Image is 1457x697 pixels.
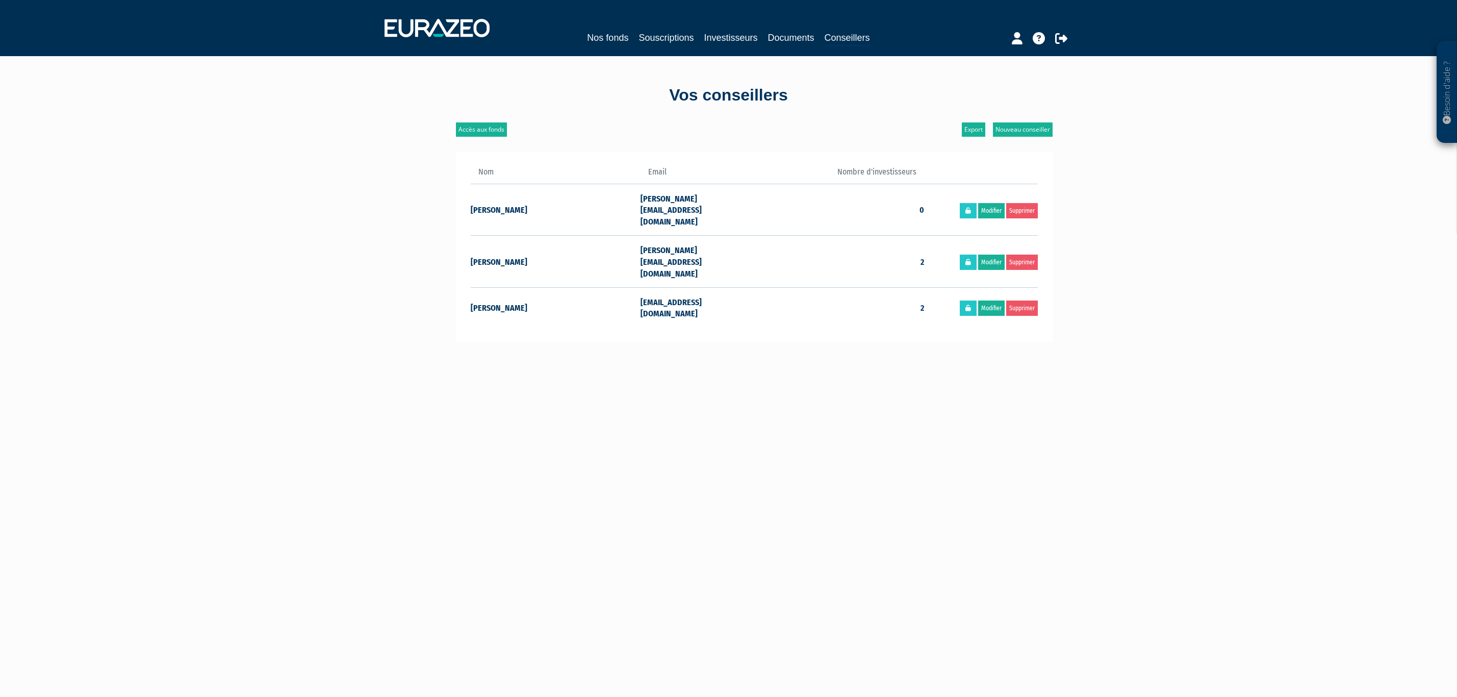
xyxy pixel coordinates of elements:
[385,19,490,37] img: 1732889491-logotype_eurazeo_blanc_rvb.png
[754,166,924,184] th: Nombre d'investisseurs
[1006,301,1038,316] a: Supprimer
[638,31,694,45] a: Souscriptions
[978,203,1005,218] a: Modifier
[471,236,641,288] td: [PERSON_NAME]
[754,287,924,327] td: 2
[1006,203,1038,218] a: Supprimer
[641,184,754,236] td: [PERSON_NAME][EMAIL_ADDRESS][DOMAIN_NAME]
[993,122,1053,137] a: Nouveau conseiller
[456,122,507,137] a: Accès aux fonds
[962,122,985,137] a: Export
[704,31,757,45] a: Investisseurs
[978,255,1005,270] a: Modifier
[768,31,814,45] a: Documents
[471,287,641,327] td: [PERSON_NAME]
[960,255,977,270] a: Réinitialiser le mot de passe
[471,166,641,184] th: Nom
[1441,46,1453,138] p: Besoin d'aide ?
[1006,255,1038,270] a: Supprimer
[754,236,924,288] td: 2
[641,287,754,327] td: [EMAIL_ADDRESS][DOMAIN_NAME]
[641,236,754,288] td: [PERSON_NAME][EMAIL_ADDRESS][DOMAIN_NAME]
[754,184,924,236] td: 0
[471,184,641,236] td: [PERSON_NAME]
[960,203,977,218] a: Réinitialiser le mot de passe
[978,301,1005,316] a: Modifier
[587,31,628,45] a: Nos fonds
[641,166,754,184] th: Email
[438,84,1019,107] div: Vos conseillers
[825,31,870,46] a: Conseillers
[960,301,977,316] a: Réinitialiser le mot de passe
